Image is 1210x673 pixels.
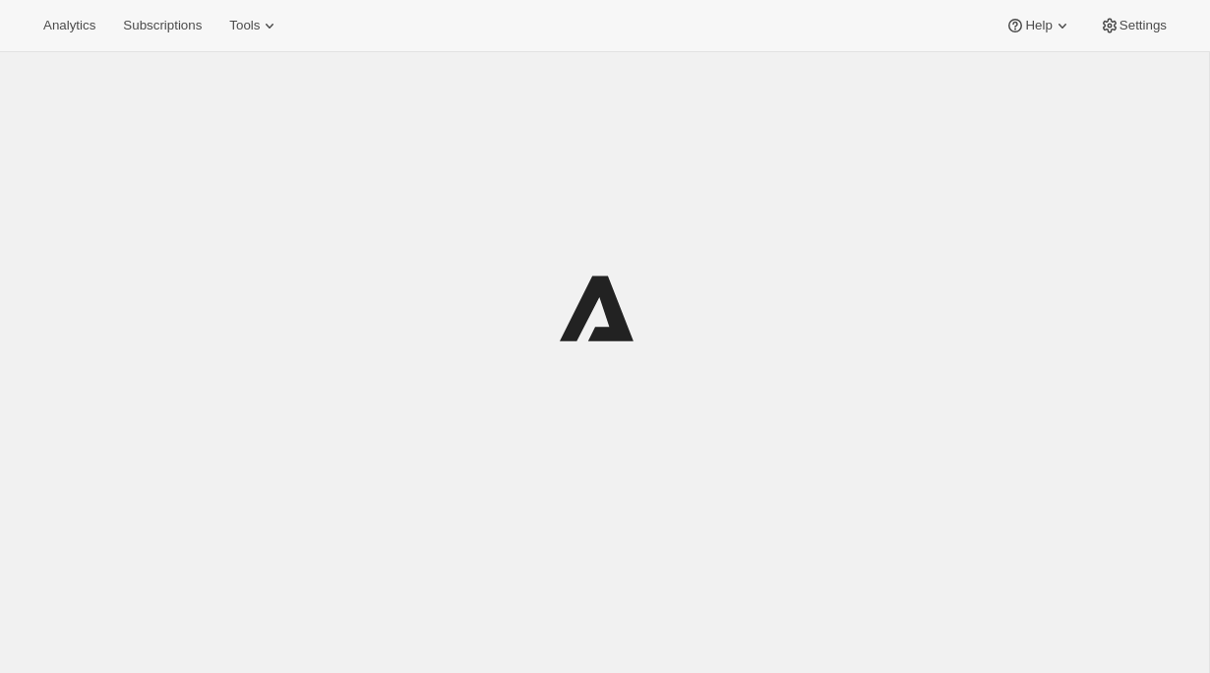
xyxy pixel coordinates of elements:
span: Help [1025,18,1052,33]
button: Subscriptions [111,12,213,39]
button: Analytics [31,12,107,39]
button: Help [994,12,1083,39]
span: Analytics [43,18,95,33]
span: Tools [229,18,260,33]
button: Settings [1088,12,1179,39]
span: Subscriptions [123,18,202,33]
span: Settings [1119,18,1167,33]
button: Tools [217,12,291,39]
